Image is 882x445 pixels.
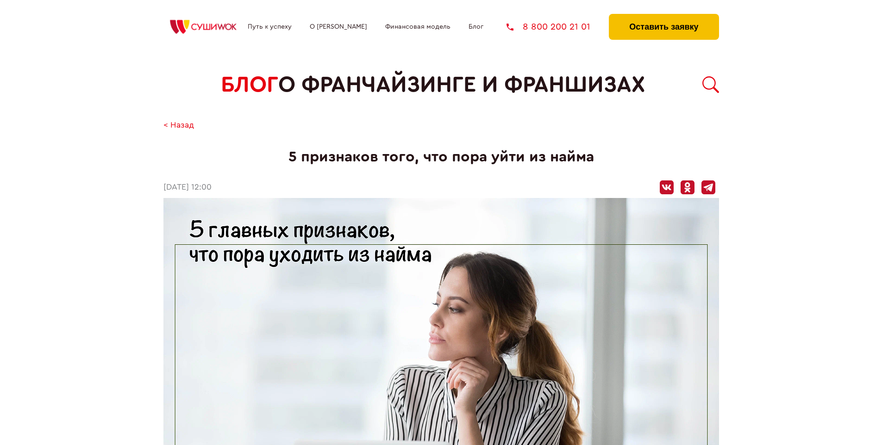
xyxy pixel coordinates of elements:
[163,148,719,166] h1: 5 признаков того, что пора уйти из найма
[523,22,590,31] span: 8 800 200 21 01
[248,23,292,31] a: Путь к успеху
[469,23,483,31] a: Блог
[609,14,719,40] button: Оставить заявку
[385,23,450,31] a: Финансовая модель
[310,23,367,31] a: О [PERSON_NAME]
[507,22,590,31] a: 8 800 200 21 01
[163,183,212,192] time: [DATE] 12:00
[278,72,645,98] span: о франчайзинге и франшизах
[221,72,278,98] span: БЛОГ
[163,121,194,130] a: < Назад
